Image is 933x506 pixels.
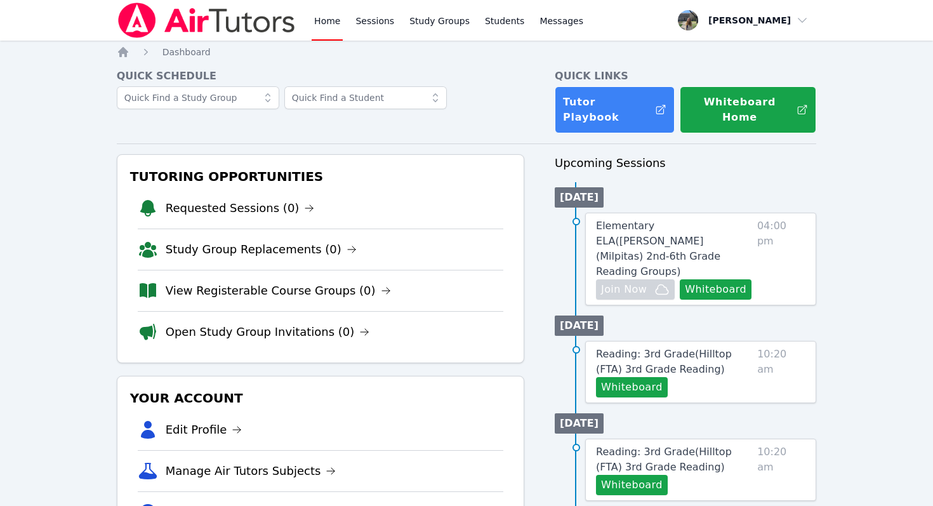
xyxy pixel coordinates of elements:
a: Requested Sessions (0) [166,199,315,217]
a: Elementary ELA([PERSON_NAME] (Milpitas) 2nd-6th Grade Reading Groups) [596,218,752,279]
button: Whiteboard [680,279,751,300]
a: Open Study Group Invitations (0) [166,323,370,341]
span: 10:20 am [757,347,805,397]
a: Edit Profile [166,421,242,439]
img: Air Tutors [117,3,296,38]
nav: Breadcrumb [117,46,817,58]
span: 10:20 am [757,444,805,495]
input: Quick Find a Study Group [117,86,279,109]
li: [DATE] [555,316,604,336]
span: Messages [539,15,583,27]
a: Manage Air Tutors Subjects [166,462,336,480]
a: Reading: 3rd Grade(Hilltop (FTA) 3rd Grade Reading) [596,347,752,377]
a: Study Group Replacements (0) [166,241,357,258]
button: Whiteboard [596,377,668,397]
li: [DATE] [555,187,604,208]
span: Reading: 3rd Grade ( Hilltop (FTA) 3rd Grade Reading ) [596,348,732,375]
span: Reading: 3rd Grade ( Hilltop (FTA) 3rd Grade Reading ) [596,446,732,473]
input: Quick Find a Student [284,86,447,109]
a: View Registerable Course Groups (0) [166,282,391,300]
a: Dashboard [162,46,211,58]
h3: Tutoring Opportunities [128,165,513,188]
h3: Your Account [128,387,513,409]
span: 04:00 pm [757,218,805,300]
a: Tutor Playbook [555,86,675,133]
button: Whiteboard [596,475,668,495]
span: Dashboard [162,47,211,57]
h3: Upcoming Sessions [555,154,816,172]
a: Reading: 3rd Grade(Hilltop (FTA) 3rd Grade Reading) [596,444,752,475]
button: Whiteboard Home [680,86,816,133]
span: Elementary ELA ( [PERSON_NAME] (Milpitas) 2nd-6th Grade Reading Groups ) [596,220,720,277]
h4: Quick Links [555,69,816,84]
h4: Quick Schedule [117,69,524,84]
li: [DATE] [555,413,604,434]
span: Join Now [601,282,647,297]
button: Join Now [596,279,675,300]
